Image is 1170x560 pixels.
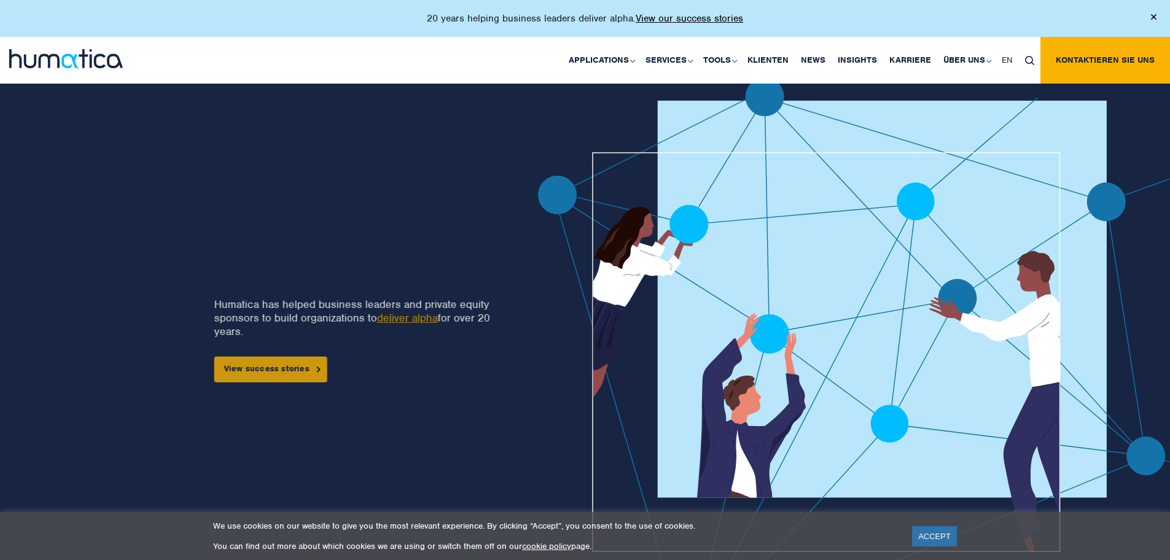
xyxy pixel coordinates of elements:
[213,521,897,531] p: We use cookies on our website to give you the most relevant experience. By clicking “Accept”, you...
[9,49,123,68] img: logo
[427,12,743,25] p: 20 years helping business leaders deliver alpha.
[639,37,697,84] a: Services
[697,37,741,84] a: Tools
[213,541,897,551] p: You can find out more about which cookies we are using or switch them off on our page.
[636,12,743,25] a: View our success stories
[741,37,795,84] a: Klienten
[376,311,437,325] a: deliver alpha
[883,37,937,84] a: Karriere
[317,366,321,372] img: arrowicon
[1040,37,1170,84] a: Kontaktieren Sie uns
[832,37,883,84] a: Insights
[522,541,571,551] a: cookie policy
[1002,55,1013,65] span: EN
[996,37,1019,84] a: EN
[214,298,498,338] p: Humatica has helped business leaders and private equity sponsors to build organizations to for ov...
[937,37,996,84] a: Über uns
[563,37,639,84] a: Applications
[912,526,957,546] a: ACCEPT
[795,37,832,84] a: News
[214,357,327,382] a: View success stories
[1025,56,1034,65] img: search_icon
